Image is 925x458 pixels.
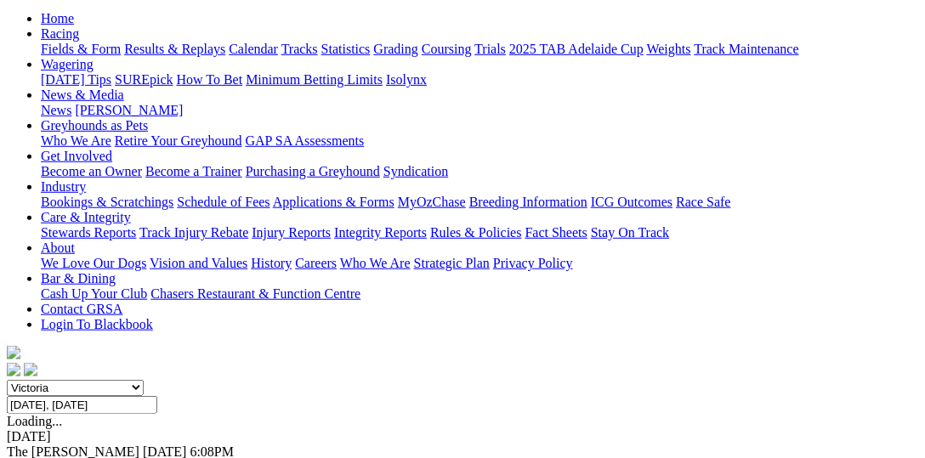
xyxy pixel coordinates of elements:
input: Select date [7,396,157,414]
a: Greyhounds as Pets [41,118,148,133]
a: Calendar [229,42,278,56]
a: Syndication [383,164,448,178]
a: Retire Your Greyhound [115,133,242,148]
a: Race Safe [676,195,730,209]
a: Wagering [41,57,94,71]
a: Home [41,11,74,25]
a: Stay On Track [591,225,669,240]
a: Breeding Information [469,195,587,209]
div: Get Involved [41,164,918,179]
a: Purchasing a Greyhound [246,164,380,178]
a: Become a Trainer [145,164,242,178]
a: Care & Integrity [41,210,131,224]
div: News & Media [41,103,918,118]
a: Cash Up Your Club [41,286,147,301]
a: Statistics [321,42,371,56]
a: Injury Reports [252,225,331,240]
a: Careers [295,256,337,270]
a: Tracks [281,42,318,56]
a: Bookings & Scratchings [41,195,173,209]
a: Strategic Plan [414,256,490,270]
div: Care & Integrity [41,225,918,240]
a: Stewards Reports [41,225,136,240]
img: facebook.svg [7,363,20,376]
a: Vision and Values [150,256,247,270]
a: Fact Sheets [525,225,587,240]
a: Grading [374,42,418,56]
a: Chasers Restaurant & Function Centre [150,286,360,301]
a: Track Injury Rebate [139,225,248,240]
div: Racing [41,42,918,57]
a: We Love Our Dogs [41,256,146,270]
a: Get Involved [41,149,112,163]
a: SUREpick [115,72,173,87]
a: Fields & Form [41,42,121,56]
div: About [41,256,918,271]
a: Bar & Dining [41,271,116,286]
a: About [41,240,75,255]
span: Loading... [7,414,62,428]
a: Track Maintenance [695,42,799,56]
a: Contact GRSA [41,302,122,316]
a: Schedule of Fees [177,195,270,209]
div: Bar & Dining [41,286,918,302]
a: Integrity Reports [334,225,427,240]
a: History [251,256,292,270]
a: Privacy Policy [493,256,573,270]
div: Wagering [41,72,918,88]
a: Racing [41,26,79,41]
a: MyOzChase [398,195,466,209]
a: Applications & Forms [273,195,394,209]
a: Who We Are [340,256,411,270]
a: Become an Owner [41,164,142,178]
a: Trials [474,42,506,56]
a: Coursing [422,42,472,56]
img: logo-grsa-white.png [7,346,20,359]
a: How To Bet [177,72,243,87]
a: Results & Replays [124,42,225,56]
a: 2025 TAB Adelaide Cup [509,42,644,56]
a: Minimum Betting Limits [246,72,383,87]
a: GAP SA Assessments [246,133,365,148]
div: Greyhounds as Pets [41,133,918,149]
a: ICG Outcomes [591,195,672,209]
a: News & Media [41,88,124,102]
a: [PERSON_NAME] [75,103,183,117]
div: [DATE] [7,429,918,444]
a: Login To Blackbook [41,317,153,331]
a: Rules & Policies [430,225,522,240]
a: Weights [647,42,691,56]
a: Who We Are [41,133,111,148]
a: News [41,103,71,117]
a: Isolynx [386,72,427,87]
a: [DATE] Tips [41,72,111,87]
a: Industry [41,179,86,194]
img: twitter.svg [24,363,37,376]
div: Industry [41,195,918,210]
